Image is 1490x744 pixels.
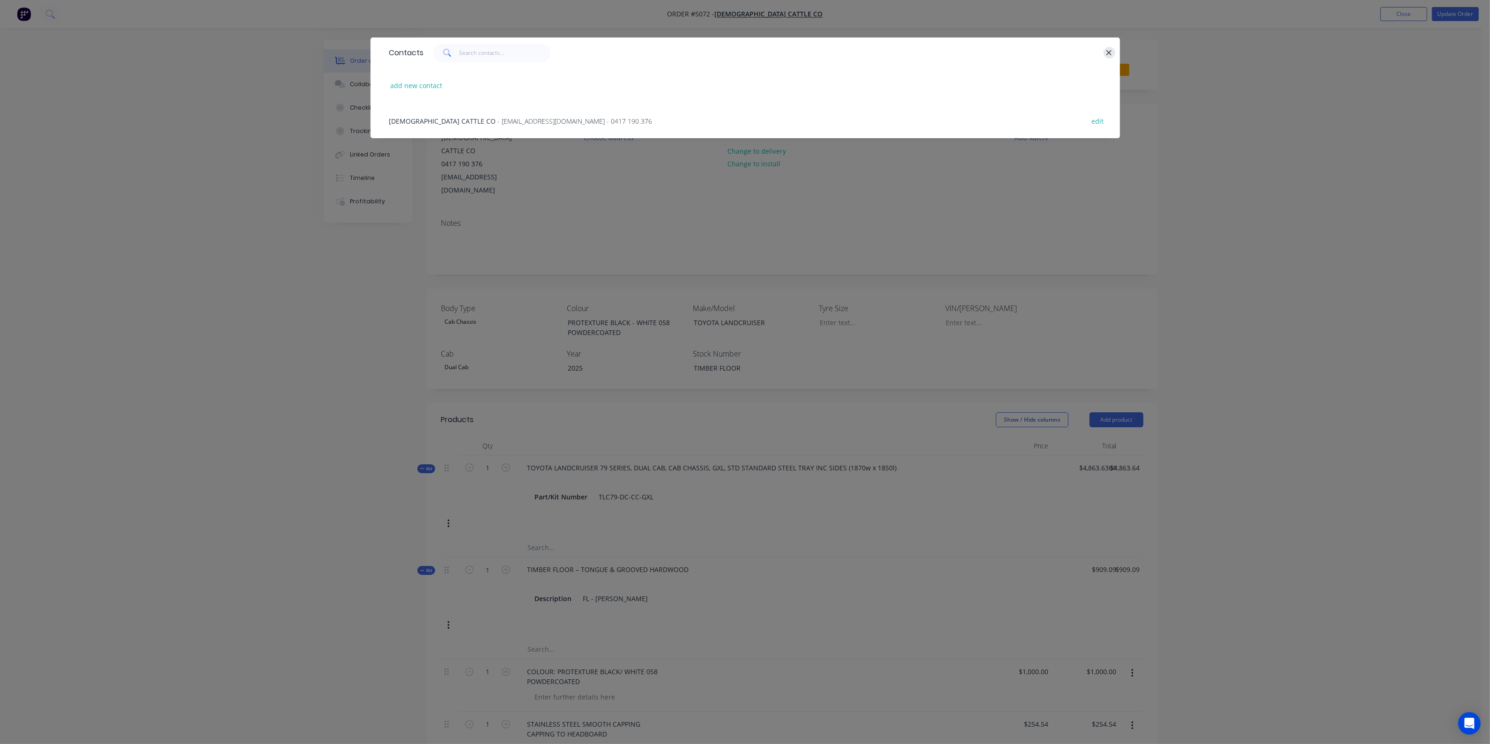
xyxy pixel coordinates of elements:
button: edit [1087,114,1109,127]
input: Search contacts... [459,44,550,62]
button: add new contact [385,79,447,92]
div: Contacts [385,38,424,68]
span: - [EMAIL_ADDRESS][DOMAIN_NAME] - 0417 190 376 [498,117,652,126]
span: [DEMOGRAPHIC_DATA] CATTLE CO [389,117,496,126]
div: Open Intercom Messenger [1458,712,1481,735]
